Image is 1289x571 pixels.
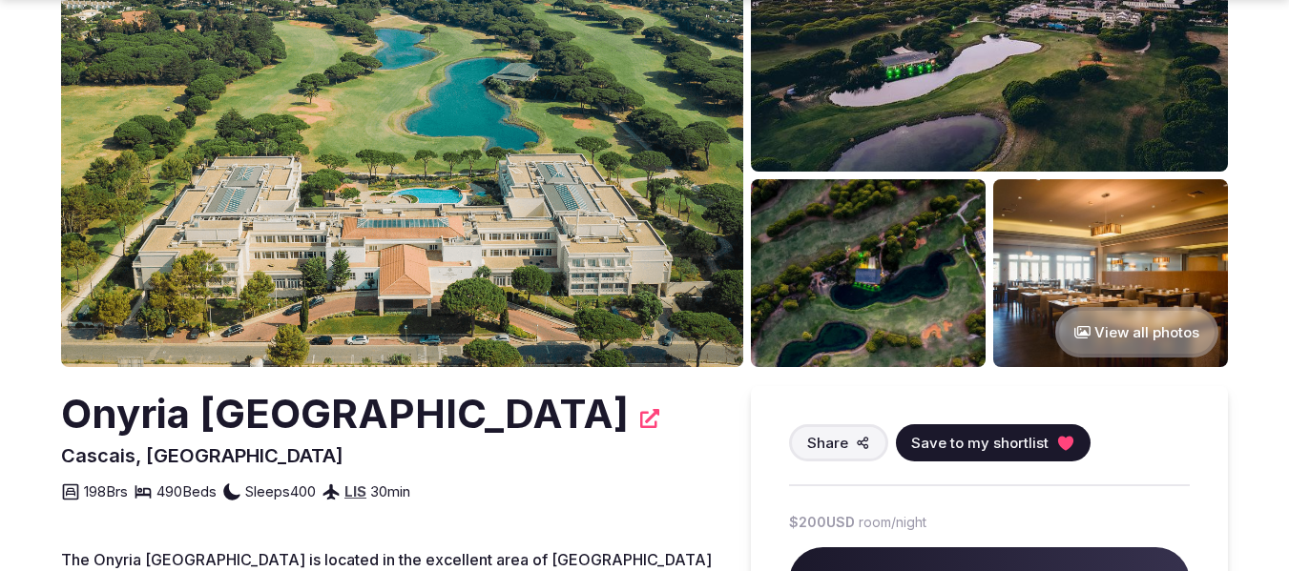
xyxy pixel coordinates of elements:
span: Sleeps 400 [245,481,316,501]
span: Cascais, [GEOGRAPHIC_DATA] [61,444,343,467]
img: Venue gallery photo [751,179,986,367]
span: 198 Brs [84,481,128,501]
span: room/night [859,513,926,532]
img: Venue gallery photo [993,179,1228,367]
button: View all photos [1055,307,1218,357]
span: 30 min [370,481,410,501]
button: Save to my shortlist [896,424,1091,461]
span: Share [807,433,848,453]
span: $200 USD [789,513,855,532]
span: 490 Beds [156,481,217,501]
button: Share [789,424,888,461]
span: Save to my shortlist [911,433,1049,453]
h2: Onyria [GEOGRAPHIC_DATA] [61,386,629,442]
a: LIS [344,482,366,500]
